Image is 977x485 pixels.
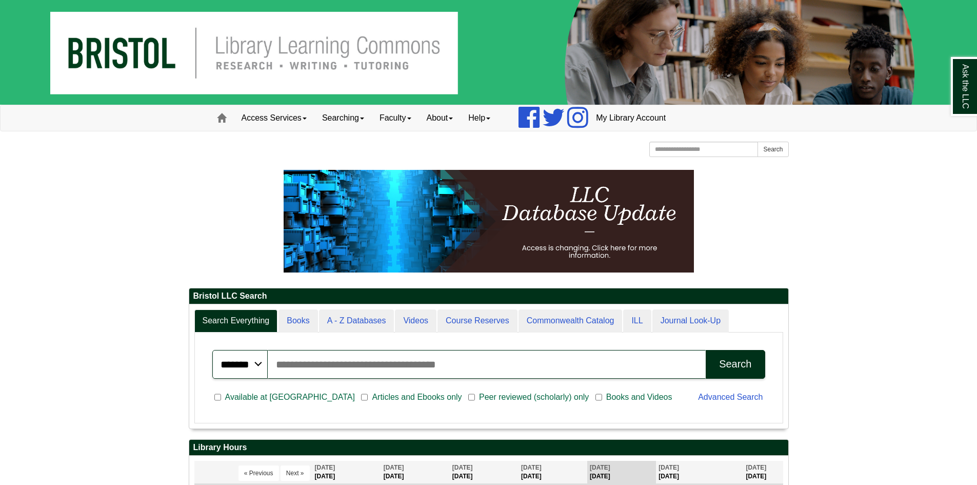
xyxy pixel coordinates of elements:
[221,391,359,403] span: Available at [GEOGRAPHIC_DATA]
[372,105,419,131] a: Faculty
[698,393,763,401] a: Advanced Search
[602,391,676,403] span: Books and Videos
[189,288,788,304] h2: Bristol LLC Search
[450,461,519,484] th: [DATE]
[623,309,651,333] a: ILL
[315,464,335,471] span: [DATE]
[656,461,743,484] th: [DATE]
[519,461,587,484] th: [DATE]
[395,309,436,333] a: Videos
[278,309,317,333] a: Books
[706,350,765,379] button: Search
[194,309,278,333] a: Search Everything
[437,309,517,333] a: Course Reserves
[652,309,729,333] a: Journal Look-Up
[314,105,372,131] a: Searching
[743,461,783,484] th: [DATE]
[587,461,656,484] th: [DATE]
[746,464,766,471] span: [DATE]
[757,142,788,157] button: Search
[521,464,542,471] span: [DATE]
[214,393,221,402] input: Available at [GEOGRAPHIC_DATA]
[452,464,473,471] span: [DATE]
[361,393,368,402] input: Articles and Ebooks only
[381,461,450,484] th: [DATE]
[384,464,404,471] span: [DATE]
[659,464,679,471] span: [DATE]
[590,464,610,471] span: [DATE]
[234,105,314,131] a: Access Services
[368,391,466,403] span: Articles and Ebooks only
[284,170,694,273] img: HTML tutorial
[475,391,593,403] span: Peer reviewed (scholarly) only
[588,105,673,131] a: My Library Account
[189,440,788,456] h2: Library Hours
[419,105,461,131] a: About
[319,309,394,333] a: A - Z Databases
[281,465,310,481] button: Next »
[238,465,279,481] button: « Previous
[312,461,381,484] th: [DATE]
[468,393,475,402] input: Peer reviewed (scholarly) only
[461,105,498,131] a: Help
[595,393,602,402] input: Books and Videos
[519,309,623,333] a: Commonwealth Catalog
[719,358,751,370] div: Search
